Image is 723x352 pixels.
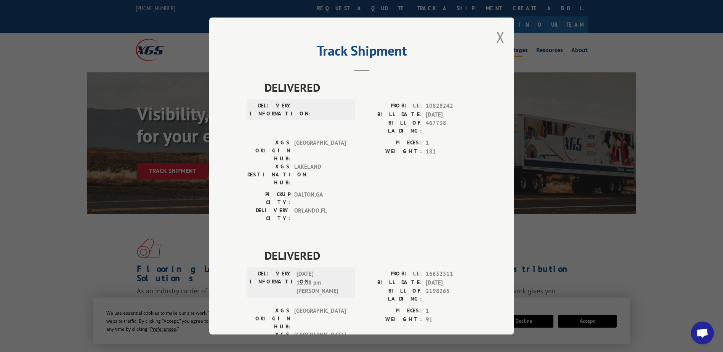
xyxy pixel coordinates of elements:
span: 10828242 [426,102,476,110]
label: PIECES: [362,307,422,315]
span: ORLANDO , FL [294,206,346,222]
span: DELIVERED [265,79,476,96]
label: PROBILL: [362,102,422,110]
span: 467738 [426,119,476,135]
span: 181 [426,147,476,156]
span: 1 [426,307,476,315]
span: DELIVERED [265,247,476,264]
label: DELIVERY INFORMATION: [250,270,293,296]
label: XGS ORIGIN HUB: [247,307,290,331]
button: Close modal [496,27,505,47]
label: BILL DATE: [362,110,422,119]
span: 16632311 [426,270,476,278]
span: 2198265 [426,287,476,303]
span: [DATE] 12:08 pm [PERSON_NAME] [297,270,348,296]
label: PROBILL: [362,270,422,278]
span: 1 [426,139,476,147]
label: PICKUP CITY: [247,190,290,206]
span: [DATE] [426,278,476,287]
span: DALTON , GA [294,190,346,206]
label: XGS DESTINATION HUB: [247,163,290,187]
label: XGS ORIGIN HUB: [247,139,290,163]
label: DELIVERY INFORMATION: [250,102,293,118]
span: LAKELAND [294,163,346,187]
div: Open chat [691,322,714,344]
span: 91 [426,315,476,324]
span: [GEOGRAPHIC_DATA] [294,139,346,163]
label: BILL OF LADING: [362,287,422,303]
h2: Track Shipment [247,45,476,60]
label: BILL OF LADING: [362,119,422,135]
label: WEIGHT: [362,315,422,324]
label: BILL DATE: [362,278,422,287]
label: PIECES: [362,139,422,147]
span: [DATE] [426,110,476,119]
span: [GEOGRAPHIC_DATA] [294,307,346,331]
label: WEIGHT: [362,147,422,156]
label: DELIVERY CITY: [247,206,290,222]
